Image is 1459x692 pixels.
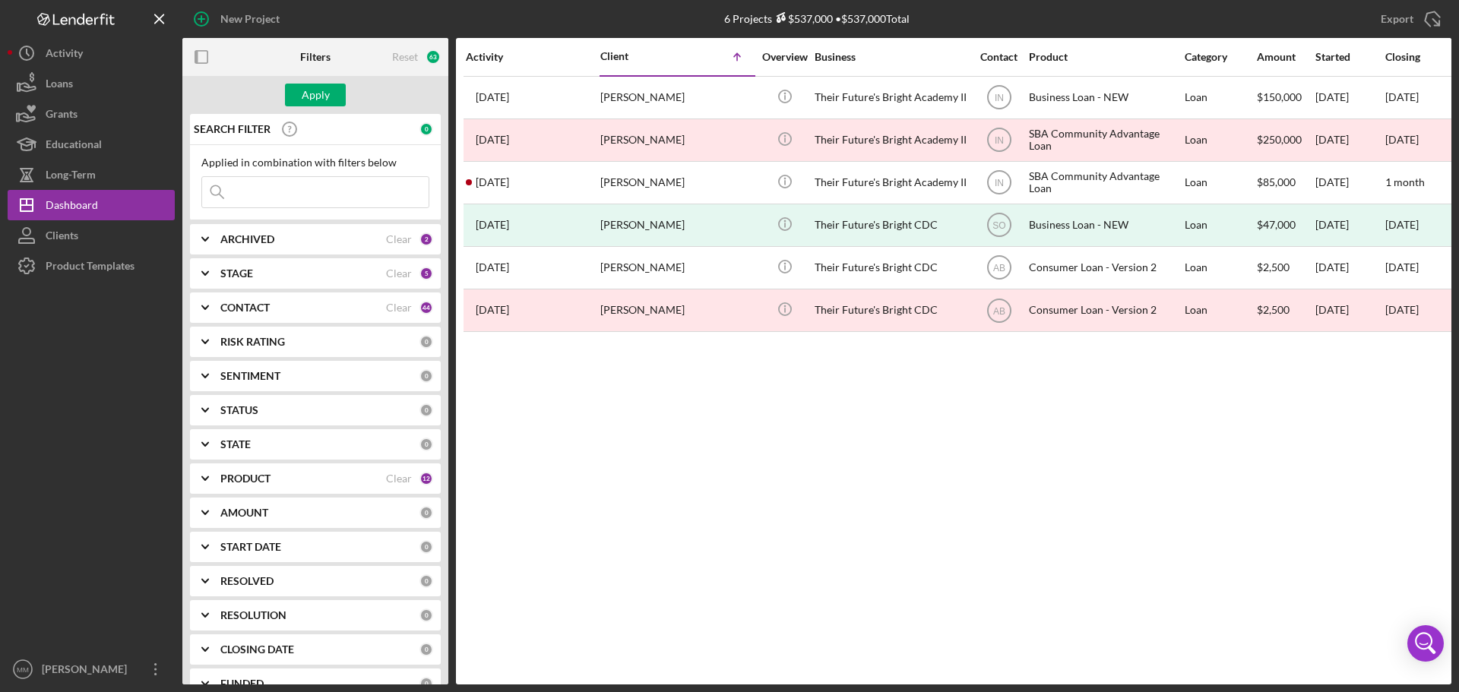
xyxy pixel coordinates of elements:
[46,160,96,194] div: Long-Term
[392,51,418,63] div: Reset
[600,248,752,288] div: [PERSON_NAME]
[992,263,1005,273] text: AB
[8,160,175,190] button: Long-Term
[220,609,286,621] b: RESOLUTION
[8,654,175,684] button: MM[PERSON_NAME]
[220,233,274,245] b: ARCHIVED
[600,163,752,203] div: [PERSON_NAME]
[194,123,271,135] b: SEARCH FILTER
[419,574,433,588] div: 0
[600,77,752,118] div: [PERSON_NAME]
[8,190,175,220] button: Dashboard
[1385,219,1419,231] div: [DATE]
[815,51,967,63] div: Business
[1257,51,1314,63] div: Amount
[419,301,433,314] div: 44
[1257,175,1296,188] span: $85,000
[220,4,280,34] div: New Project
[1185,290,1255,330] div: Loan
[46,129,102,163] div: Educational
[1029,248,1181,288] div: Consumer Loan - Version 2
[386,233,412,245] div: Clear
[600,290,752,330] div: [PERSON_NAME]
[419,335,433,349] div: 0
[220,507,268,519] b: AMOUNT
[201,156,429,169] div: Applied in combination with filters below
[1185,205,1255,245] div: Loan
[220,302,270,314] b: CONTACT
[1185,120,1255,160] div: Loan
[419,506,433,520] div: 0
[220,472,271,485] b: PRODUCT
[815,290,967,330] div: Their Future's Bright CDC
[220,678,264,690] b: FUNDED
[182,4,295,34] button: New Project
[1385,303,1419,316] time: [DATE]
[17,665,29,674] text: MM
[1029,163,1181,203] div: SBA Community Advantage Loan
[1315,248,1384,288] div: [DATE]
[1366,4,1451,34] button: Export
[1385,133,1419,146] time: [DATE]
[1029,51,1181,63] div: Product
[419,403,433,417] div: 0
[419,540,433,554] div: 0
[600,120,752,160] div: [PERSON_NAME]
[220,575,274,587] b: RESOLVED
[220,370,280,382] b: SENTIMENT
[8,38,175,68] button: Activity
[1257,90,1302,103] span: $150,000
[1315,77,1384,118] div: [DATE]
[1029,77,1181,118] div: Business Loan - NEW
[38,654,137,688] div: [PERSON_NAME]
[1315,290,1384,330] div: [DATE]
[426,49,441,65] div: 63
[1185,51,1255,63] div: Category
[1257,205,1314,245] div: $47,000
[1407,625,1444,662] div: Open Intercom Messenger
[815,77,967,118] div: Their Future's Bright Academy II
[724,12,910,25] div: 6 Projects • $537,000 Total
[600,50,676,62] div: Client
[220,438,251,450] b: STATE
[815,120,967,160] div: Their Future's Bright Academy II
[8,251,175,281] button: Product Templates
[46,251,135,285] div: Product Templates
[1029,205,1181,245] div: Business Loan - NEW
[1315,205,1384,245] div: [DATE]
[8,129,175,160] button: Educational
[1257,290,1314,330] div: $2,500
[476,176,509,188] time: 2025-09-18 13:24
[1257,120,1314,160] div: $250,000
[220,541,281,553] b: START DATE
[46,99,78,133] div: Grants
[419,122,433,136] div: 0
[220,404,258,416] b: STATUS
[1381,4,1413,34] div: Export
[8,68,175,99] button: Loans
[419,472,433,485] div: 12
[1029,290,1181,330] div: Consumer Loan - Version 2
[46,220,78,254] div: Clients
[995,178,1004,188] text: IN
[992,305,1005,316] text: AB
[302,84,330,106] div: Apply
[1385,90,1419,103] time: [DATE]
[476,261,509,273] time: 2024-05-29 16:05
[815,163,967,203] div: Their Future's Bright Academy II
[419,643,433,656] div: 0
[419,438,433,451] div: 0
[466,51,599,63] div: Activity
[476,134,509,146] time: 2025-07-31 19:53
[476,304,509,316] time: 2024-12-30 21:25
[476,91,509,103] time: 2025-05-26 16:39
[1185,77,1255,118] div: Loan
[476,219,509,231] time: 2024-05-29 14:33
[995,135,1004,146] text: IN
[1385,261,1419,273] div: [DATE]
